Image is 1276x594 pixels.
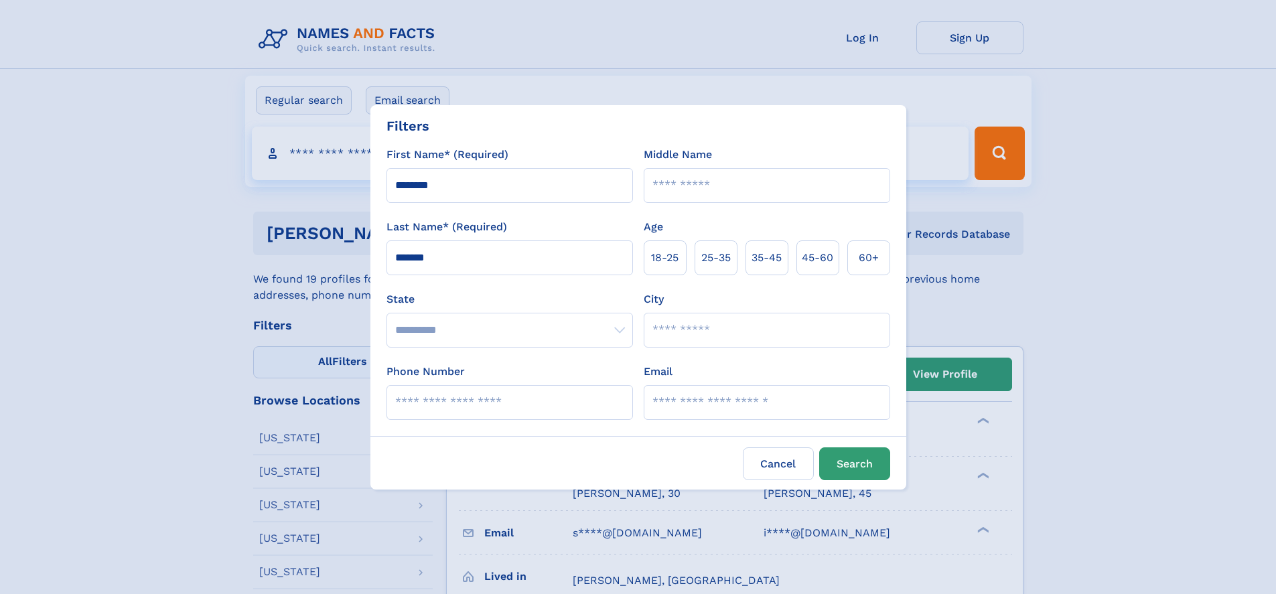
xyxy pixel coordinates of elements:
[386,147,508,163] label: First Name* (Required)
[651,250,679,266] span: 18‑25
[644,219,663,235] label: Age
[644,147,712,163] label: Middle Name
[644,291,664,307] label: City
[386,219,507,235] label: Last Name* (Required)
[819,447,890,480] button: Search
[644,364,672,380] label: Email
[743,447,814,480] label: Cancel
[386,116,429,136] div: Filters
[701,250,731,266] span: 25‑35
[802,250,833,266] span: 45‑60
[386,291,633,307] label: State
[752,250,782,266] span: 35‑45
[386,364,465,380] label: Phone Number
[859,250,879,266] span: 60+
